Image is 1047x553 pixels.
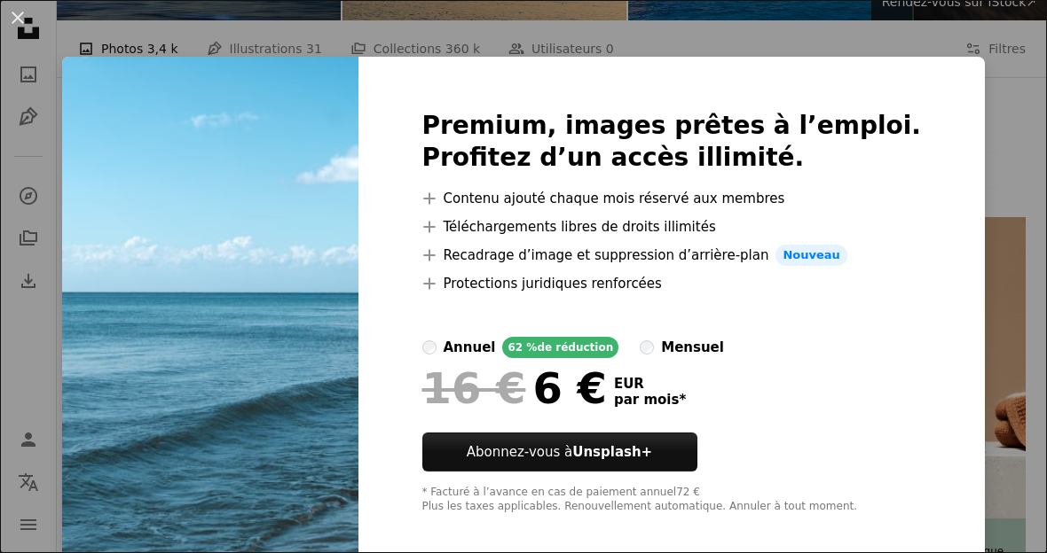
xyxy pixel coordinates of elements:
div: 62 % de réduction [502,337,618,358]
strong: Unsplash+ [572,444,652,460]
h2: Premium, images prêtes à l’emploi. Profitez d’un accès illimité. [422,110,922,174]
input: mensuel [640,340,654,354]
li: Recadrage d’image et suppression d’arrière-plan [422,245,922,266]
div: mensuel [661,337,724,358]
span: EUR [614,376,686,392]
div: annuel [444,337,496,358]
span: Nouveau [775,245,846,266]
li: Protections juridiques renforcées [422,273,922,294]
li: Téléchargements libres de droits illimités [422,216,922,238]
li: Contenu ajouté chaque mois réservé aux membres [422,188,922,209]
div: 6 € [422,365,607,411]
span: 16 € [422,365,526,411]
span: par mois * [614,392,686,408]
input: annuel62 %de réduction [422,340,437,354]
div: * Facturé à l’avance en cas de paiement annuel 72 € Plus les taxes applicables. Renouvellement au... [422,486,922,514]
button: Abonnez-vous àUnsplash+ [422,432,697,471]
